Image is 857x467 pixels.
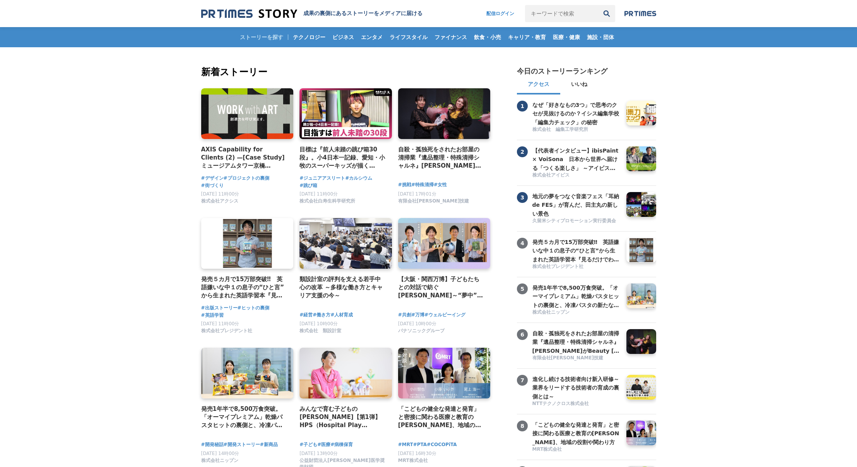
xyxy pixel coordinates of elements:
[431,27,470,47] a: ファイナンス
[238,304,269,312] a: #ヒットの裏側
[532,283,621,309] h3: 発売1年半で8,500万食突破。「オーマイプレミアム」乾燥パスタヒットの裏側と、冷凍パスタの新たな挑戦。徹底的な消費者起点で「おいしさ」を追求するニップンの歩み
[517,101,528,112] span: 1
[299,330,341,335] a: 株式会社 類設計室
[398,311,411,319] a: #共創
[299,182,317,189] span: #跳び箱
[532,421,621,445] a: 「こどもの健全な発達と発育」と密接に関わる医療と教育の[PERSON_NAME]、地域の役割や関わり方
[532,101,621,127] h3: なぜ「好きなもの3つ」で思考のクセが見抜けるのか？イシス編集学校「編集力チェック」の秘密
[532,263,583,270] span: 株式会社プレジデント社
[398,200,469,206] a: 有限会社[PERSON_NAME]技建
[532,446,621,453] a: MRT株式会社
[517,76,560,94] button: アクセス
[413,441,427,448] span: #PTA
[532,309,621,316] a: 株式会社ニップン
[201,330,252,335] a: 株式会社プレジデント社
[299,198,355,204] span: 株式会社白寿生科学研究所
[398,275,484,300] a: 【大阪・関西万博】子どもたちとの対話で紡ぐ[PERSON_NAME]～“夢中”の力を育む「Unlock FRプログラム」
[201,460,238,465] a: 株式会社ニップン
[434,181,447,189] a: #女性
[299,441,317,448] a: #子ども
[517,421,528,431] span: 8
[313,311,330,319] span: #働き方
[471,27,504,47] a: 飲食・小売
[584,27,617,47] a: 施設・団体
[532,263,621,271] a: 株式会社プレジデント社
[260,441,278,448] a: #新商品
[345,175,372,182] a: #カルシウム
[532,172,621,179] a: 株式会社アイビス
[532,355,604,361] span: 有限会社[PERSON_NAME]技建
[598,5,615,22] button: 検索
[532,355,621,362] a: 有限会社[PERSON_NAME]技建
[201,175,224,182] a: #デザイン
[411,181,434,189] a: #特殊清掃
[424,311,465,319] a: #ウェルビーイング
[201,451,239,456] span: [DATE] 14時00分
[201,275,287,300] h4: 発売５カ月で15万部突破‼ 英語嫌いな中１の息子の“ひと言”から生まれた英語学習本『見るだけでわかる‼ 英語ピクト図鑑』異例ヒットの要因
[299,311,313,319] span: #経営
[299,200,355,206] a: 株式会社白寿生科学研究所
[201,145,287,170] a: AXIS Capability for Clients (2) —[Case Study] ミュージアムタワー京橋 「WORK with ART」
[201,200,238,206] a: 株式会社アクシス
[560,76,598,94] button: いいね
[387,27,431,47] a: ライフスタイル
[299,405,386,430] a: みんなで育む子どもの[PERSON_NAME]【第1弾】 HPS（Hospital Play Specialist）[PERSON_NAME] ーチャイルドフレンドリーな医療を目指して
[471,34,504,41] span: 飲食・小売
[517,192,528,203] span: 3
[224,441,260,448] span: #開発ストーリー
[550,27,583,47] a: 医療・健康
[532,146,621,171] a: 【代表者インタビュー】ibisPaint × VoiSona 日本から世界へ届ける「つくる楽しさ」 ～アイビスがテクノスピーチと挑戦する、新しい創作文化の形成～
[584,34,617,41] span: 施設・団体
[201,304,238,312] a: #出版ストーリー
[299,145,386,170] a: 目標は『前人未踏の跳び箱30段』。小4日本一記録、愛知・小牧のスーパーキッズが描く[PERSON_NAME]とは？
[299,175,345,182] span: #ジュニアアスリート
[329,27,357,47] a: ビジネス
[398,405,484,430] h4: 「こどもの健全な発達と発育」と密接に関わる医療と教育の[PERSON_NAME]、地域の役割や関わり方
[532,283,621,308] a: 発売1年半で8,500万食突破。「オーマイプレミアム」乾燥パスタヒットの裏側と、冷凍パスタの新たな挑戦。徹底的な消費者起点で「おいしさ」を追求するニップンの歩み
[330,311,353,319] a: #人材育成
[532,421,621,446] h3: 「こどもの健全な発達と発育」と密接に関わる医療と教育の[PERSON_NAME]、地域の役割や関わり方
[532,400,589,407] span: NTTテクノクロス株式会社
[532,238,621,263] a: 発売５カ月で15万部突破‼ 英語嫌いな中１の息子の“ひと言”から生まれた英語学習本『見るだけでわかる‼ 英語ピクト図鑑』異例ヒットの要因
[517,67,607,76] h2: 今日のストーリーランキング
[427,441,457,448] a: #COCOPiTA
[398,441,413,448] a: #MRT
[624,10,656,17] img: prtimes
[398,321,436,326] span: [DATE] 10時00分
[329,34,357,41] span: ビジネス
[290,27,328,47] a: テクノロジー
[299,328,341,334] span: 株式会社 類設計室
[532,375,621,401] h3: 進化し続ける技術者向け新入研修～業界をリードする技術者の育成の裏側とは～
[299,275,386,300] a: 類設計室の評判を支える若手中心の改革 ～多様な働き方とキャリア支援の今～
[517,238,528,249] span: 4
[517,146,528,157] span: 2
[532,192,621,217] a: 地元の夢をつなぐ音楽フェス「耳納 de FES」が育んだ、田主丸の新しい景色
[201,312,224,319] a: #英語学習
[398,328,445,334] span: パナソニックグループ
[299,321,338,326] span: [DATE] 10時00分
[398,145,484,170] a: 自殺・孤独死をされたお部屋の清掃業『遺品整理・特殊清掃シャルネ』[PERSON_NAME]がBeauty [GEOGRAPHIC_DATA][PERSON_NAME][GEOGRAPHIC_DA...
[398,181,411,189] a: #挑戦
[201,321,239,326] span: [DATE] 11時00分
[201,457,238,464] span: 株式会社ニップン
[303,10,423,17] h1: 成果の裏側にあるストーリーをメディアに届ける
[479,5,522,22] a: 配信ログイン
[532,172,570,179] span: 株式会社アイビス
